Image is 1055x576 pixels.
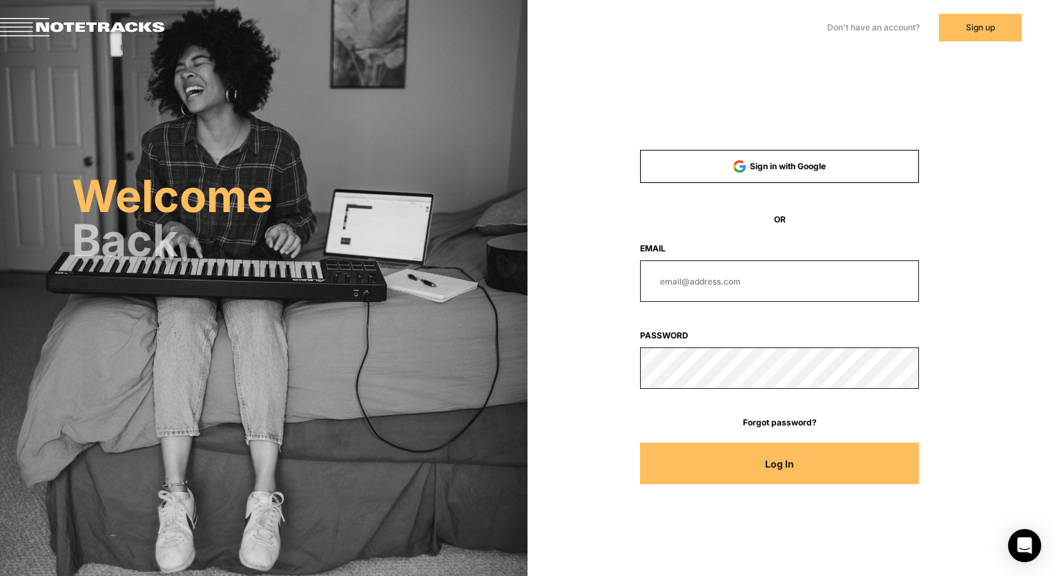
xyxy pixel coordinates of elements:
input: email@address.com [640,260,919,302]
span: Sign in with Google [750,161,826,171]
label: Don't have an account? [827,21,920,34]
a: Forgot password? [640,416,919,429]
label: Email [640,242,919,255]
button: Log In [640,443,919,484]
button: Sign up [939,14,1022,41]
h2: Back [72,221,527,260]
h2: Welcome [72,177,527,215]
span: OR [640,213,919,226]
button: Sign in with Google [640,150,919,183]
div: Open Intercom Messenger [1008,529,1041,562]
label: Password [640,329,919,342]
